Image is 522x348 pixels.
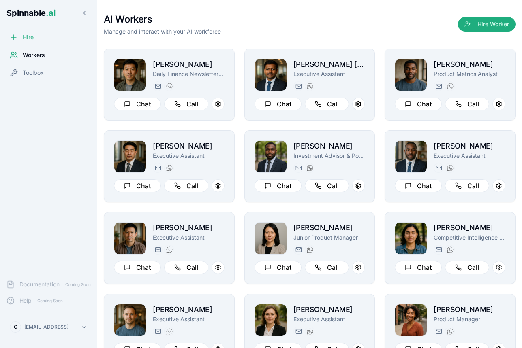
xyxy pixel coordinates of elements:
button: Hire Worker [458,17,516,32]
p: Product Metrics Analyst [434,70,505,78]
button: Send email to jackson.ly@getspinnable.ai [153,245,163,255]
button: Send email to trinidad.cruz@getspinnable.ai [434,245,443,255]
button: Send email to justin.cho@getspinnable.ai [153,163,163,173]
button: Call [305,179,349,192]
img: WhatsApp [447,165,454,171]
span: Toolbox [23,69,44,77]
h2: [PERSON_NAME] [434,222,505,233]
h2: [PERSON_NAME] [PERSON_NAME] [293,59,365,70]
span: .ai [46,8,56,18]
button: Send email to marcus.edwards@getspinnable.ai [434,163,443,173]
img: Vusi Yusuf [255,141,287,172]
button: Chat [255,98,302,110]
p: Executive Assistant [153,233,225,242]
p: Manage and interact with your AI workforce [104,28,221,36]
button: Send email to alex_morgan@getspinnable.ai [153,327,163,336]
button: Chat [395,179,442,192]
button: Send email to adam.bianchi@getspinnable.ai [434,81,443,91]
button: Send email to vusi.yusuf@getspinnable.ai [293,163,303,173]
button: Call [305,98,349,110]
span: G [14,324,17,330]
img: Marcus Edwards [395,141,427,172]
button: Chat [395,98,442,110]
p: Product Manager [434,315,505,323]
h2: [PERSON_NAME] [293,304,365,315]
button: Send email to taylor.mitchell@getspinnable.ai [434,327,443,336]
button: Call [164,179,208,192]
p: Executive Assistant [434,152,505,160]
h2: [PERSON_NAME] [153,59,225,70]
span: Workers [23,51,45,59]
span: Documentation [19,280,60,289]
p: Executive Assistant [293,315,365,323]
p: Executive Assistant [293,70,365,78]
button: Send email to sérgio.dave@getspinnable.ai [293,81,303,91]
button: Call [445,98,489,110]
button: WhatsApp [305,81,314,91]
img: Justin Cho [114,141,146,172]
img: Seok-jin Tanaka [114,59,146,91]
img: Katherine Leroy [255,304,287,336]
span: Help [19,297,32,305]
h2: [PERSON_NAME] [293,222,365,233]
button: WhatsApp [305,327,314,336]
img: Alex Doe [395,304,427,336]
button: G[EMAIL_ADDRESS] [6,319,91,335]
h2: [PERSON_NAME] [434,59,505,70]
span: Spinnable [6,8,56,18]
p: Executive Assistant [153,315,225,323]
button: Call [305,261,349,274]
button: Chat [395,261,442,274]
img: Fernanda Molina [395,223,427,254]
button: WhatsApp [445,245,455,255]
p: Competitive Intelligence Analyst [434,233,505,242]
p: Executive Assistant [153,152,225,160]
button: Call [164,261,208,274]
button: Chat [255,261,302,274]
button: Chat [255,179,302,192]
img: WhatsApp [166,328,173,335]
img: WhatsApp [447,328,454,335]
button: WhatsApp [164,163,174,173]
p: Junior Product Manager [293,233,365,242]
button: WhatsApp [445,81,455,91]
span: Hire [23,33,34,41]
img: Alex Evans [114,304,146,336]
button: WhatsApp [164,327,174,336]
img: Adam Bianchi [395,59,427,91]
button: WhatsApp [164,81,174,91]
h1: AI Workers [104,13,221,26]
img: Shirley Huang [255,223,287,254]
button: WhatsApp [445,327,455,336]
a: Hire Worker [458,21,516,29]
h2: [PERSON_NAME] [153,304,225,315]
button: Chat [114,98,161,110]
img: WhatsApp [447,83,454,89]
p: Investment Advisor & Portfolio Manager [293,152,365,160]
button: Send email to victoria.reynolds@getspinnable.ai [293,327,303,336]
button: WhatsApp [305,163,314,173]
img: WhatsApp [307,165,313,171]
img: WhatsApp [307,83,313,89]
h2: [PERSON_NAME] [153,222,225,233]
button: Call [445,261,489,274]
button: Call [445,179,489,192]
img: Jackson Ly [114,223,146,254]
h2: [PERSON_NAME] [153,140,225,152]
button: WhatsApp [445,163,455,173]
h2: [PERSON_NAME] [434,304,505,315]
img: WhatsApp [166,83,173,89]
p: [EMAIL_ADDRESS] [24,324,68,330]
img: Sérgio Dave [255,59,287,91]
span: Coming Soon [35,297,65,305]
img: WhatsApp [166,246,173,253]
img: WhatsApp [307,246,313,253]
img: WhatsApp [447,246,454,253]
img: WhatsApp [166,165,173,171]
span: Coming Soon [63,281,93,289]
p: Daily Finance Newsletter Specialist [153,70,225,78]
h2: [PERSON_NAME] [434,140,505,152]
button: WhatsApp [164,245,174,255]
button: WhatsApp [305,245,314,255]
button: Chat [114,179,161,192]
